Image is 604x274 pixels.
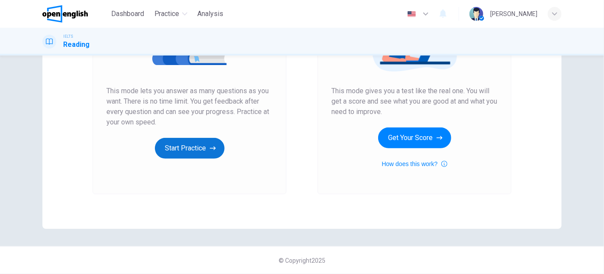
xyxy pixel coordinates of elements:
h1: Reading [63,39,90,50]
a: OpenEnglish logo [42,5,108,23]
button: Analysis [194,6,227,22]
img: en [406,11,417,17]
button: Practice [151,6,191,22]
span: IELTS [63,33,73,39]
span: Dashboard [111,9,144,19]
span: This mode lets you answer as many questions as you want. There is no time limit. You get feedback... [106,86,273,127]
span: Practice [154,9,180,19]
span: © Copyright 2025 [279,257,325,264]
button: Dashboard [108,6,148,22]
span: This mode gives you a test like the real one. You will get a score and see what you are good at a... [331,86,498,117]
button: Start Practice [155,138,225,159]
button: How does this work? [382,159,447,169]
img: OpenEnglish logo [42,5,88,23]
div: [PERSON_NAME] [490,9,537,19]
img: Profile picture [469,7,483,21]
button: Get Your Score [378,127,451,148]
span: Analysis [198,9,224,19]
